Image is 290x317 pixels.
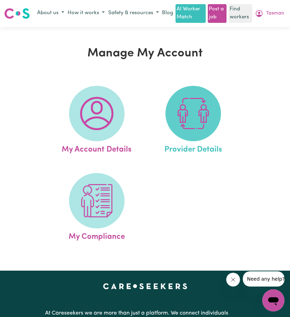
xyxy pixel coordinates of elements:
a: My Account Details [50,86,143,156]
button: Safety & resources [106,8,161,19]
span: My Account Details [62,141,131,156]
span: Need any help? [4,5,42,10]
a: Blog [161,8,174,19]
iframe: Message from company [243,271,284,287]
button: My Account [253,8,286,19]
a: Careseekers logo [4,6,30,21]
span: My Compliance [69,228,125,243]
a: Provider Details [147,86,240,156]
span: Tasman [266,10,284,17]
a: Post a job [208,4,227,23]
button: About us [35,8,66,19]
iframe: Close message [226,273,240,287]
a: Find workers [229,4,252,23]
a: AI Worker Match [176,4,205,23]
a: My Compliance [50,173,143,243]
span: Provider Details [164,141,222,156]
button: How it works [66,8,106,19]
a: Careseekers home page [103,283,187,289]
h1: Manage My Account [28,46,262,61]
iframe: Button to launch messaging window [262,289,284,311]
img: Careseekers logo [4,7,30,20]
